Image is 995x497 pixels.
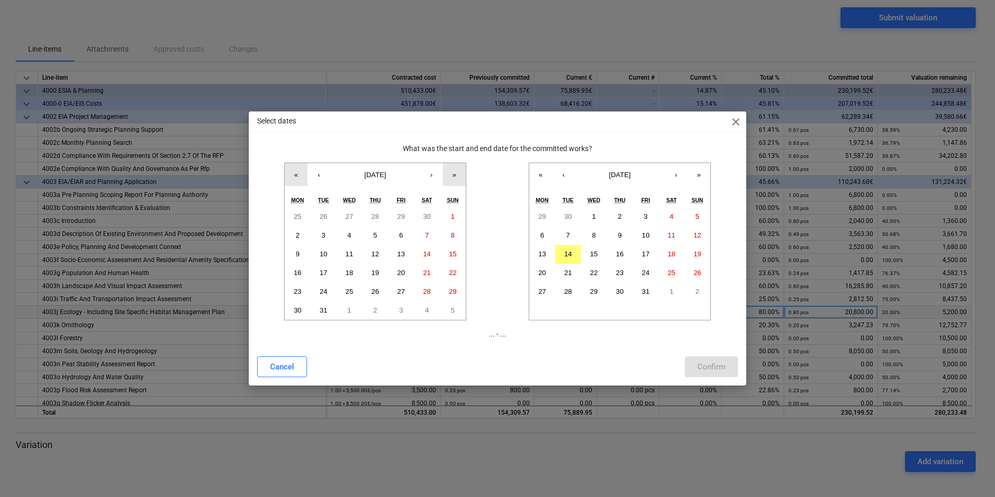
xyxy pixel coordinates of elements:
[257,116,296,127] p: Select dates
[684,264,710,282] button: October 26, 2025
[388,245,414,264] button: October 13, 2023
[607,207,633,226] button: October 2, 2025
[423,288,431,295] abbr: October 28, 2023
[449,288,457,295] abbr: October 29, 2023
[425,306,429,314] abbr: November 4, 2023
[285,207,311,226] button: September 25, 2023
[373,306,377,314] abbr: November 2, 2023
[369,197,381,203] abbr: Thursday
[666,197,677,203] abbr: Saturday
[257,143,738,154] p: What was the start and end date for the committed works?
[414,226,440,245] button: October 7, 2023
[318,197,329,203] abbr: Tuesday
[311,226,337,245] button: October 3, 2023
[336,207,362,226] button: September 27, 2023
[607,226,633,245] button: October 9, 2025
[529,264,555,282] button: October 20, 2025
[529,226,555,245] button: October 6, 2025
[529,282,555,301] button: October 27, 2025
[285,264,311,282] button: October 16, 2023
[659,245,685,264] button: October 18, 2025
[536,197,549,203] abbr: Monday
[443,163,466,186] button: »
[659,207,685,226] button: October 4, 2025
[684,245,710,264] button: October 19, 2025
[692,197,703,203] abbr: Sunday
[642,288,649,295] abbr: October 31, 2025
[555,264,581,282] button: October 21, 2025
[348,231,351,239] abbr: October 4, 2023
[414,245,440,264] button: October 14, 2023
[285,301,311,320] button: October 30, 2023
[555,245,581,264] button: October 14, 2025
[555,226,581,245] button: October 7, 2025
[684,207,710,226] button: October 5, 2025
[285,282,311,301] button: October 23, 2023
[447,197,458,203] abbr: Sunday
[538,269,546,277] abbr: October 20, 2025
[529,245,555,264] button: October 13, 2025
[414,264,440,282] button: October 21, 2023
[694,231,701,239] abbr: October 12, 2025
[555,207,581,226] button: September 30, 2025
[590,250,598,258] abbr: October 15, 2025
[588,197,601,203] abbr: Wednesday
[346,213,353,220] abbr: September 27, 2023
[270,360,294,374] div: Cancel
[642,250,649,258] abbr: October 17, 2025
[566,231,570,239] abbr: October 7, 2025
[423,269,431,277] abbr: October 21, 2023
[346,269,353,277] abbr: October 18, 2023
[399,231,403,239] abbr: October 6, 2023
[320,288,327,295] abbr: October 24, 2023
[320,250,327,258] abbr: October 10, 2023
[397,197,405,203] abbr: Friday
[311,301,337,320] button: October 31, 2023
[552,163,575,186] button: ‹
[581,245,607,264] button: October 15, 2025
[373,231,377,239] abbr: October 5, 2023
[451,231,454,239] abbr: October 8, 2023
[414,282,440,301] button: October 28, 2023
[564,213,572,220] abbr: September 30, 2025
[590,288,598,295] abbr: October 29, 2025
[423,250,431,258] abbr: October 14, 2023
[440,301,466,320] button: November 5, 2023
[659,264,685,282] button: October 25, 2025
[449,269,457,277] abbr: October 22, 2023
[291,197,304,203] abbr: Monday
[440,264,466,282] button: October 22, 2023
[343,197,356,203] abbr: Wednesday
[670,213,673,220] abbr: October 4, 2025
[399,306,403,314] abbr: November 3, 2023
[695,288,699,295] abbr: November 2, 2025
[451,306,454,314] abbr: November 5, 2023
[336,245,362,264] button: October 11, 2023
[362,245,388,264] button: October 12, 2023
[642,269,649,277] abbr: October 24, 2025
[330,163,420,186] button: [DATE]
[529,207,555,226] button: September 29, 2025
[590,269,598,277] abbr: October 22, 2025
[364,171,386,179] span: [DATE]
[616,250,624,258] abbr: October 16, 2025
[607,245,633,264] button: October 16, 2025
[659,226,685,245] button: October 11, 2025
[668,231,675,239] abbr: October 11, 2025
[320,306,327,314] abbr: October 31, 2023
[659,282,685,301] button: November 1, 2025
[538,250,546,258] abbr: October 13, 2025
[641,197,650,203] abbr: Friday
[563,197,573,203] abbr: Tuesday
[294,213,301,220] abbr: September 25, 2023
[336,264,362,282] button: October 18, 2023
[388,207,414,226] button: September 29, 2023
[694,250,701,258] abbr: October 19, 2025
[336,282,362,301] button: October 25, 2023
[633,226,659,245] button: October 10, 2025
[346,288,353,295] abbr: October 25, 2023
[564,269,572,277] abbr: October 21, 2025
[362,207,388,226] button: September 28, 2023
[397,269,405,277] abbr: October 20, 2023
[592,231,596,239] abbr: October 8, 2025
